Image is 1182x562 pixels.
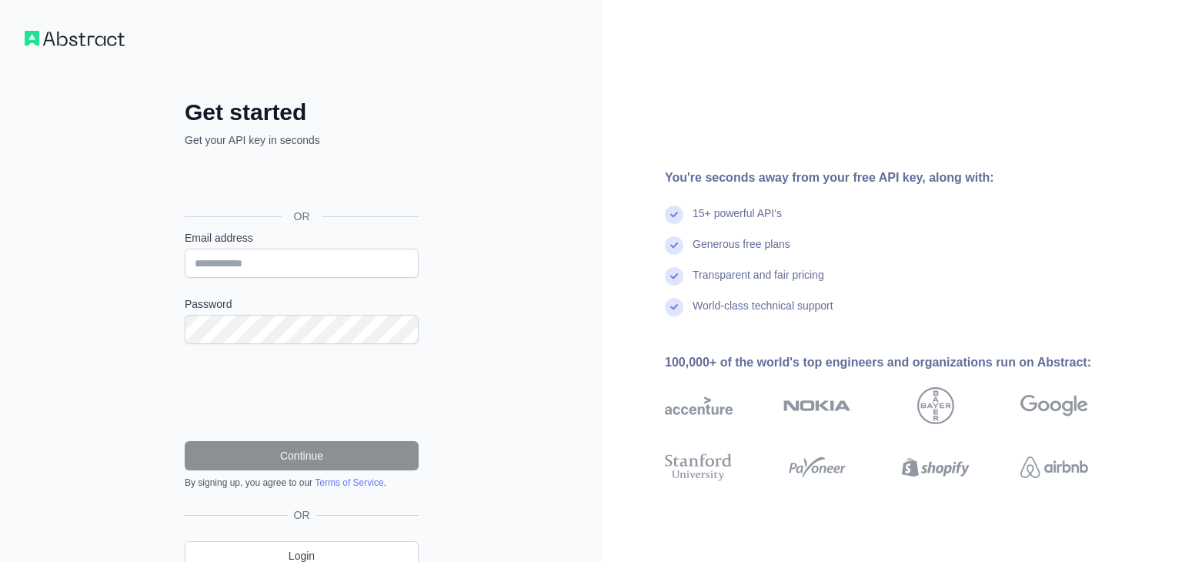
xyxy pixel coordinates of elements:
button: Continue [185,441,419,470]
img: stanford university [665,450,733,484]
div: Generous free plans [693,236,790,267]
h2: Get started [185,99,419,126]
img: check mark [665,206,683,224]
div: Transparent and fair pricing [693,267,824,298]
img: check mark [665,267,683,286]
img: shopify [902,450,970,484]
span: OR [288,507,316,523]
img: payoneer [783,450,851,484]
img: airbnb [1020,450,1088,484]
img: Workflow [25,31,125,46]
img: check mark [665,236,683,255]
img: google [1020,387,1088,424]
iframe: reCAPTCHA [185,363,419,423]
div: World-class technical support [693,298,833,329]
label: Email address [185,230,419,246]
img: check mark [665,298,683,316]
span: OR [282,209,322,224]
img: bayer [917,387,954,424]
iframe: Bouton "Se connecter avec Google" [177,165,423,199]
div: You're seconds away from your free API key, along with: [665,169,1137,187]
div: 15+ powerful API's [693,206,782,236]
img: accenture [665,387,733,424]
div: 100,000+ of the world's top engineers and organizations run on Abstract: [665,353,1137,372]
img: nokia [783,387,851,424]
div: By signing up, you agree to our . [185,477,419,489]
a: Terms of Service [315,477,383,488]
p: Get your API key in seconds [185,132,419,148]
label: Password [185,296,419,312]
